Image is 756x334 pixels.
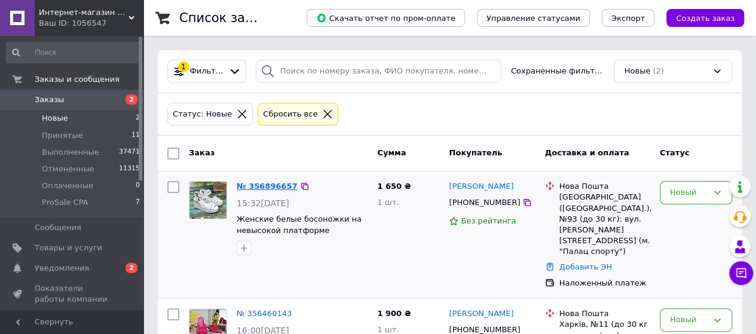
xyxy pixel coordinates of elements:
[126,94,137,105] span: 2
[559,308,650,319] div: Нова Пошта
[237,215,362,235] a: Женские белые босоножки на невысокой платформе
[136,180,140,191] span: 0
[35,222,81,233] span: Сообщения
[511,66,605,77] span: Сохраненные фильтры:
[189,148,215,157] span: Заказ
[676,14,734,23] span: Создать заказ
[653,66,663,75] span: (2)
[237,198,289,208] span: 15:32[DATE]
[666,9,744,27] button: Создать заказ
[35,263,89,274] span: Уведомления
[449,148,502,157] span: Покупатель
[42,130,83,141] span: Принятые
[611,14,645,23] span: Экспорт
[377,198,399,207] span: 1 шт.
[729,261,753,285] button: Чат с покупателем
[559,262,612,271] a: Добавить ЭН
[377,182,411,191] span: 1 650 ₴
[42,180,93,191] span: Оплаченные
[307,9,465,27] button: Скачать отчет по пром-оплате
[35,94,64,105] span: Заказы
[189,182,227,219] img: Фото товару
[486,14,580,23] span: Управление статусами
[131,130,140,141] span: 11
[39,18,143,29] div: Ваш ID: 1056547
[449,308,513,320] a: [PERSON_NAME]
[119,164,140,174] span: 11315
[377,148,406,157] span: Сумма
[449,181,513,192] a: [PERSON_NAME]
[42,197,88,208] span: ProSale CPA
[35,283,111,305] span: Показатели работы компании
[602,9,654,27] button: Экспорт
[624,66,650,77] span: Новые
[6,42,141,63] input: Поиск
[237,182,298,191] a: № 356896657
[654,13,744,22] a: Создать заказ
[477,9,590,27] button: Управление статусами
[42,113,68,124] span: Новые
[136,197,140,208] span: 7
[119,147,140,158] span: 37471
[559,278,650,289] div: Наложенный платеж
[660,148,690,157] span: Статус
[449,198,520,207] span: [PHONE_NUMBER]
[377,309,411,318] span: 1 900 ₴
[170,108,234,121] div: Статус: Новые
[670,186,708,199] div: Новый
[316,13,455,23] span: Скачать отчет по пром-оплате
[377,325,399,334] span: 1 шт.
[42,147,99,158] span: Выполненные
[261,108,320,121] div: Сбросить все
[190,66,224,77] span: Фильтры
[545,148,629,157] span: Доставка и оплата
[256,60,501,83] input: Поиск по номеру заказа, ФИО покупателя, номеру телефона, Email, номеру накладной
[461,216,516,225] span: Без рейтинга
[237,309,292,318] a: № 356460143
[126,263,137,273] span: 2
[42,164,94,174] span: Отмененные
[670,314,708,326] div: Новый
[559,192,650,257] div: [GEOGRAPHIC_DATA] ([GEOGRAPHIC_DATA].), №93 (до 30 кг): вул. [PERSON_NAME][STREET_ADDRESS] (м. "П...
[178,62,189,72] div: 1
[35,74,120,85] span: Заказы и сообщения
[449,325,520,334] span: [PHONE_NUMBER]
[136,113,140,124] span: 2
[189,181,227,219] a: Фото товару
[179,11,282,25] h1: Список заказов
[39,7,128,18] span: Интернет-магазин кожаной обуви ТМ Vasha Para
[559,181,650,192] div: Нова Пошта
[35,243,102,253] span: Товары и услуги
